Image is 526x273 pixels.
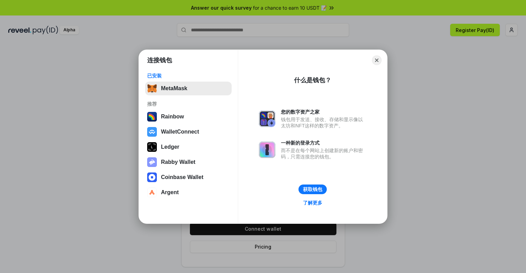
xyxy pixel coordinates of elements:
button: Argent [145,186,232,199]
div: 已安装 [147,73,230,79]
div: 获取钱包 [303,186,322,192]
button: 获取钱包 [299,185,327,194]
div: 了解更多 [303,200,322,206]
div: 一种新的登录方式 [281,140,366,146]
button: WalletConnect [145,125,232,139]
img: svg+xml,%3Csvg%20width%3D%22120%22%20height%3D%22120%22%20viewBox%3D%220%200%20120%20120%22%20fil... [147,112,157,122]
div: 您的数字资产之家 [281,109,366,115]
button: Close [372,55,382,65]
div: 什么是钱包？ [294,76,331,84]
a: 了解更多 [299,198,326,207]
img: svg+xml,%3Csvg%20xmlns%3D%22http%3A%2F%2Fwww.w3.org%2F2000%2Fsvg%22%20width%3D%2228%22%20height%3... [147,142,157,152]
div: 钱包用于发送、接收、存储和显示像以太坊和NFT这样的数字资产。 [281,116,366,129]
h1: 连接钱包 [147,56,172,64]
div: Rainbow [161,114,184,120]
button: Rabby Wallet [145,155,232,169]
div: Argent [161,189,179,196]
img: svg+xml,%3Csvg%20fill%3D%22none%22%20height%3D%2233%22%20viewBox%3D%220%200%2035%2033%22%20width%... [147,84,157,93]
img: svg+xml,%3Csvg%20width%3D%2228%22%20height%3D%2228%22%20viewBox%3D%220%200%2028%2028%22%20fill%3D... [147,127,157,137]
img: svg+xml,%3Csvg%20xmlns%3D%22http%3A%2F%2Fwww.w3.org%2F2000%2Fsvg%22%20fill%3D%22none%22%20viewBox... [259,111,275,127]
div: Rabby Wallet [161,159,195,165]
div: Coinbase Wallet [161,174,203,180]
button: MetaMask [145,82,232,95]
button: Coinbase Wallet [145,170,232,184]
img: svg+xml,%3Csvg%20width%3D%2228%22%20height%3D%2228%22%20viewBox%3D%220%200%2028%2028%22%20fill%3D... [147,188,157,197]
div: 推荐 [147,101,230,107]
div: 而不是在每个网站上创建新的账户和密码，只需连接您的钱包。 [281,147,366,160]
img: svg+xml,%3Csvg%20xmlns%3D%22http%3A%2F%2Fwww.w3.org%2F2000%2Fsvg%22%20fill%3D%22none%22%20viewBox... [147,157,157,167]
div: WalletConnect [161,129,199,135]
div: MetaMask [161,85,187,92]
img: svg+xml,%3Csvg%20xmlns%3D%22http%3A%2F%2Fwww.w3.org%2F2000%2Fsvg%22%20fill%3D%22none%22%20viewBox... [259,141,275,158]
button: Ledger [145,140,232,154]
img: svg+xml,%3Csvg%20width%3D%2228%22%20height%3D%2228%22%20viewBox%3D%220%200%2028%2028%22%20fill%3D... [147,172,157,182]
div: Ledger [161,144,179,150]
button: Rainbow [145,110,232,124]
